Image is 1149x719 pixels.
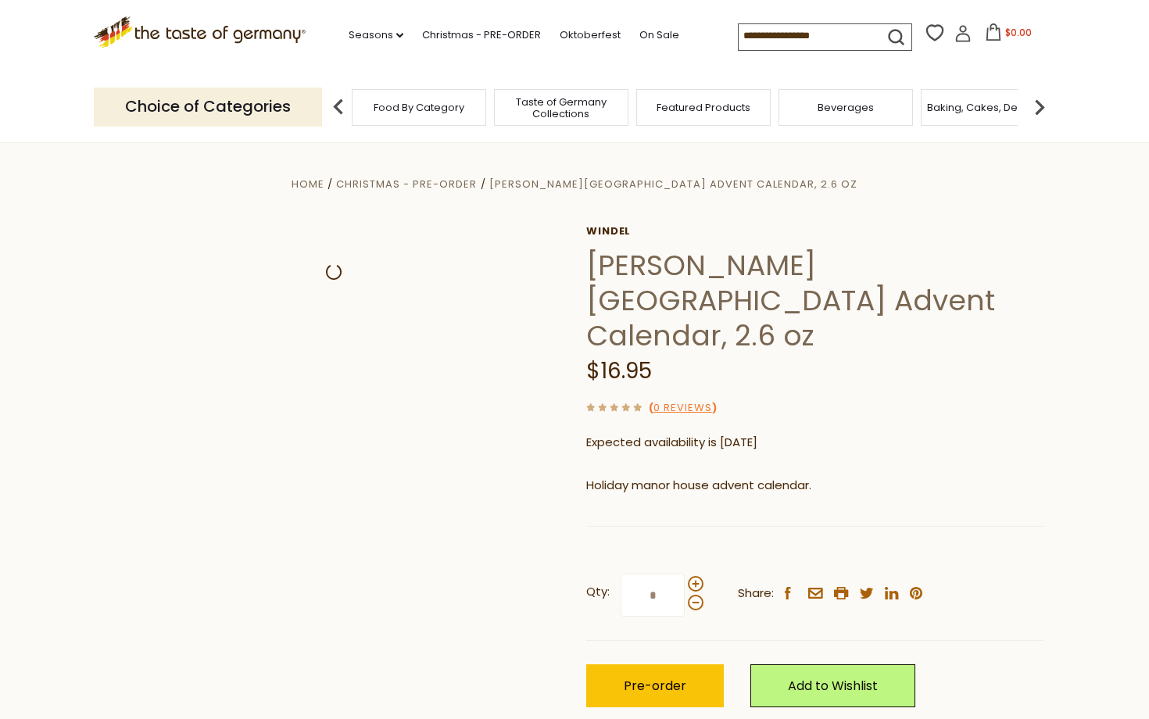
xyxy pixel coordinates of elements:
[1005,26,1032,39] span: $0.00
[657,102,750,113] a: Featured Products
[374,102,464,113] a: Food By Category
[975,23,1041,47] button: $0.00
[1024,91,1055,123] img: next arrow
[624,677,686,695] span: Pre-order
[349,27,403,44] a: Seasons
[586,356,652,386] span: $16.95
[653,400,712,417] a: 0 Reviews
[639,27,679,44] a: On Sale
[586,248,1043,353] h1: [PERSON_NAME][GEOGRAPHIC_DATA] Advent Calendar, 2.6 oz
[927,102,1048,113] a: Baking, Cakes, Desserts
[422,27,541,44] a: Christmas - PRE-ORDER
[750,664,915,707] a: Add to Wishlist
[489,177,857,191] a: [PERSON_NAME][GEOGRAPHIC_DATA] Advent Calendar, 2.6 oz
[586,225,1043,238] a: Windel
[586,582,610,602] strong: Qty:
[586,664,724,707] button: Pre-order
[499,96,624,120] a: Taste of Germany Collections
[94,88,322,126] p: Choice of Categories
[323,91,354,123] img: previous arrow
[738,584,774,603] span: Share:
[649,400,717,415] span: ( )
[621,574,685,617] input: Qty:
[586,433,1043,453] p: Expected availability is [DATE]
[292,177,324,191] a: Home
[586,476,1043,495] p: Holiday manor house advent calendar.
[818,102,874,113] a: Beverages
[560,27,621,44] a: Oktoberfest
[336,177,477,191] a: Christmas - PRE-ORDER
